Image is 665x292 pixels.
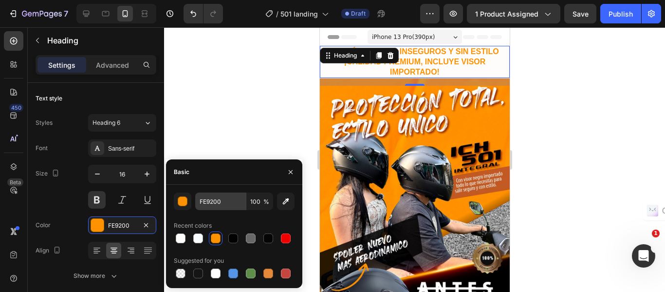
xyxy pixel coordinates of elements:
button: 7 [4,4,73,23]
button: Save [564,4,596,23]
button: Heading 6 [88,114,156,132]
div: FE9200 [108,221,136,230]
span: 501 landing [280,9,318,19]
span: % [263,197,269,206]
p: Heading [47,35,152,46]
div: Suggested for you [174,256,224,265]
div: Undo/Redo [184,4,223,23]
div: Show more [74,271,119,281]
button: 1 product assigned [467,4,560,23]
iframe: Design area [320,27,510,292]
div: Align [36,244,63,257]
span: Save [573,10,589,18]
p: 7 [64,8,68,19]
div: Recent colors [174,221,212,230]
button: Show more [36,267,156,285]
div: Styles [36,118,53,127]
p: Advanced [96,60,129,70]
div: Text style [36,94,62,103]
div: 450 [9,104,23,112]
div: Sans-serif [108,144,154,153]
button: Publish [600,4,641,23]
p: Settings [48,60,75,70]
iframe: Intercom live chat [632,244,655,268]
div: Basic [174,168,189,176]
div: Size [36,167,61,180]
div: Beta [7,178,23,186]
span: 1 product assigned [475,9,538,19]
div: Publish [609,9,633,19]
span: Draft [351,9,366,18]
div: Font [36,144,48,153]
input: Eg: FFFFFF [195,193,246,210]
span: / [276,9,278,19]
div: Color [36,221,51,230]
span: Heading 6 [92,118,120,127]
span: 1 [652,230,660,237]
